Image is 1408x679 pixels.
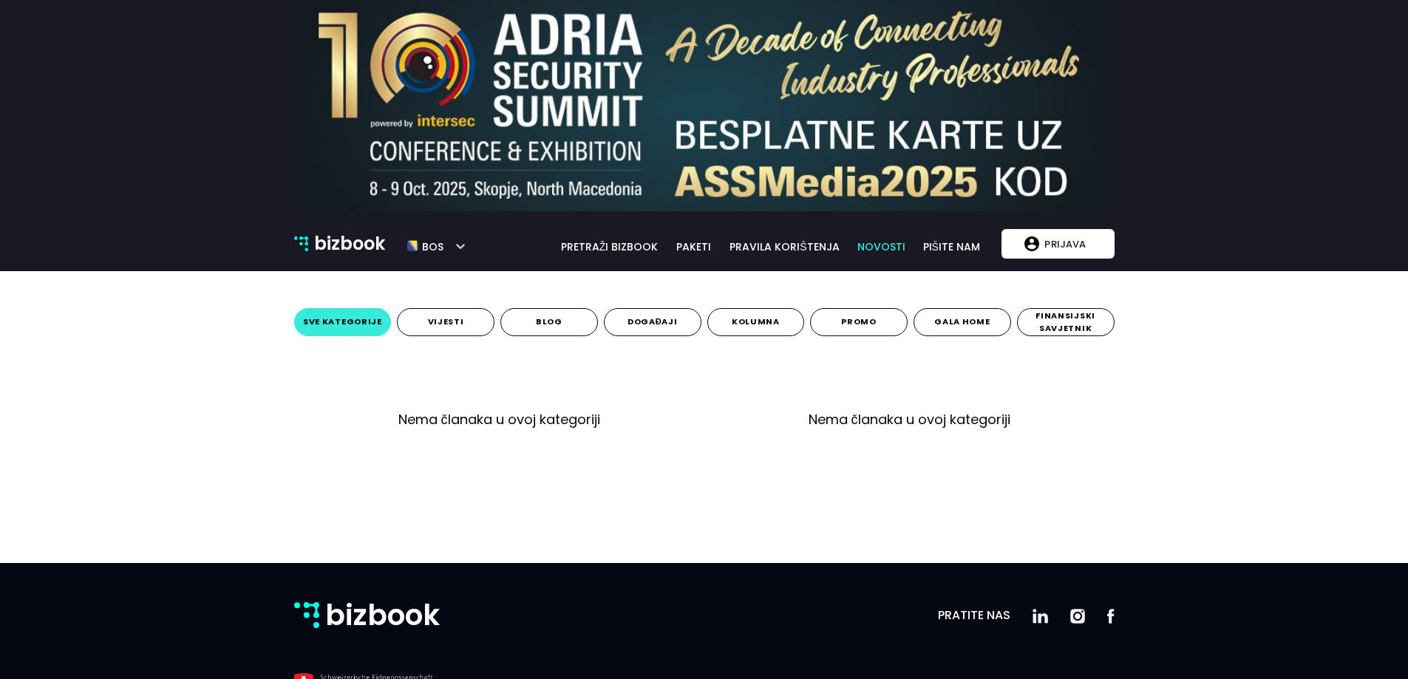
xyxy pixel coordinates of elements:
img: facebook [1085,609,1115,624]
p: Nema članaka u ovoj kategoriji [398,409,600,430]
span: gala home [934,315,990,328]
a: bizbook [294,593,440,638]
button: Prijava [1001,229,1114,259]
span: finansijski savjetnik [1022,310,1109,335]
h5: Pratite nas [938,608,1010,622]
span: blog [536,315,562,328]
button: kolumna [707,308,805,336]
span: sve kategorije [303,315,382,328]
span: događaji [628,315,678,328]
a: bizbook [294,230,386,258]
button: sve kategorije [294,308,392,336]
button: blog [500,308,598,336]
img: account logo [1024,236,1039,251]
img: bizbook [294,602,319,628]
button: gala home [914,308,1011,336]
h5: bos [418,234,443,253]
img: bos [407,234,418,259]
img: bizbook [294,236,309,251]
span: promo [841,315,877,328]
img: instagram [1048,609,1085,624]
p: Nema članaka u ovoj kategoriji [809,409,1010,430]
span: kolumna [732,315,780,328]
a: novosti [849,239,914,255]
img: linkedIn [1010,609,1048,624]
button: vijesti [397,308,494,336]
span: vijesti [428,315,464,328]
button: finansijski savjetnik [1017,308,1115,336]
a: pravila korištenja [720,239,848,255]
p: Prijava [1039,230,1091,258]
button: događaji [604,308,701,336]
button: promo [810,308,908,336]
a: paketi [667,239,720,255]
a: pretraži bizbook [551,239,668,255]
p: bizbook [325,593,440,638]
a: pišite nam [914,239,989,255]
p: bizbook [314,230,385,258]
